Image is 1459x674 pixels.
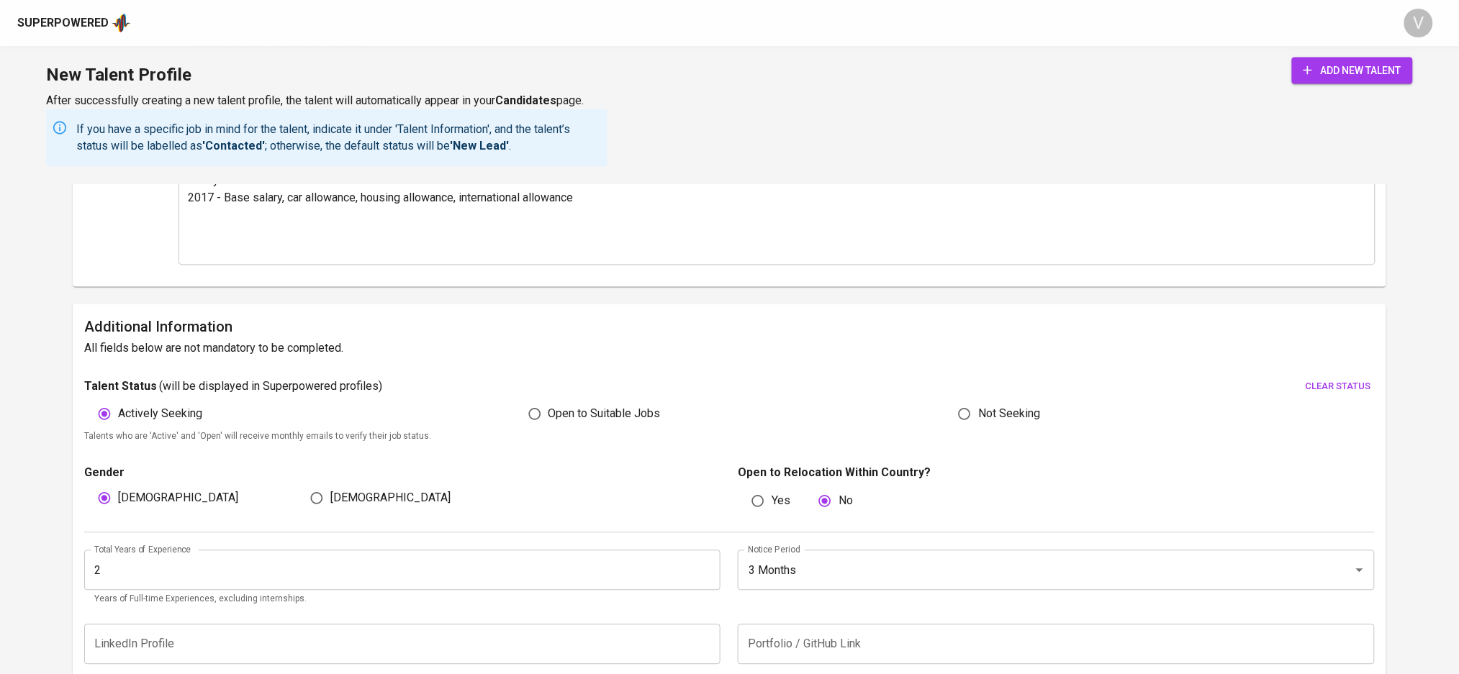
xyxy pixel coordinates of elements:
span: [DEMOGRAPHIC_DATA] [118,490,238,507]
img: app logo [112,12,131,34]
h1: New Talent Profile [46,58,607,92]
span: Yes [772,493,790,510]
button: Open [1350,560,1370,580]
p: Gender [84,465,721,482]
div: V [1404,9,1433,37]
span: Actively Seeking [118,406,202,423]
b: 'New Lead' [450,140,509,153]
button: clear status [1302,376,1375,399]
span: clear status [1306,379,1371,396]
span: Not Seeking [978,406,1040,423]
span: add new talent [1304,62,1401,80]
b: 'Contacted' [202,140,265,153]
button: add new talent [1292,58,1413,84]
div: Superpowered [17,15,109,32]
p: ( will be displayed in Superpowered profiles ) [159,378,382,396]
p: After successfully creating a new talent profile, the talent will automatically appear in your page. [46,92,607,109]
h6: Additional Information [84,316,1374,339]
div: Almost there! Once you've completed all the fields marked with * under 'Talent Information', you'... [1292,58,1413,84]
span: No [839,493,853,510]
p: If you have a specific job in mind for the talent, indicate it under 'Talent Information', and th... [76,121,602,155]
b: Candidates [495,94,556,107]
span: [DEMOGRAPHIC_DATA] [330,490,451,507]
p: Talents who are 'Active' and 'Open' will receive monthly emails to verify their job status. [84,430,1374,445]
a: Superpoweredapp logo [17,12,131,34]
p: Open to Relocation Within Country? [738,465,1374,482]
h6: All fields below are not mandatory to be completed. [84,339,1374,359]
p: Talent Status [84,378,157,396]
span: Open to Suitable Jobs [548,406,661,423]
p: Years of Full-time Experiences, excluding internships. [94,593,710,607]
